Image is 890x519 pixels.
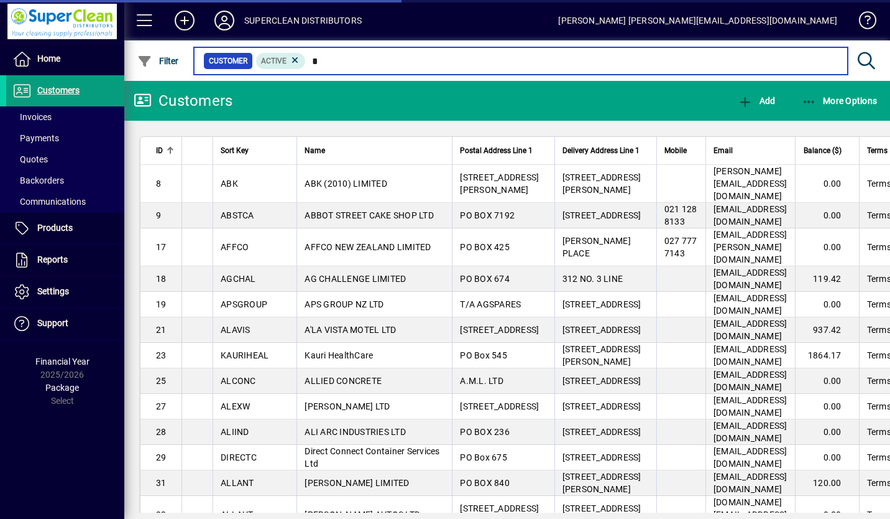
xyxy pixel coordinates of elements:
span: 21 [156,325,167,335]
span: Products [37,223,73,233]
span: Sort Key [221,144,249,157]
span: 021 128 8133 [664,204,697,227]
div: Mobile [664,144,698,157]
span: 19 [156,299,167,309]
span: [STREET_ADDRESS] [562,299,641,309]
div: [PERSON_NAME] [PERSON_NAME][EMAIL_ADDRESS][DOMAIN_NAME] [558,11,837,30]
span: 23 [156,350,167,360]
span: ABBOT STREET CAKE SHOP LTD [305,210,434,220]
mat-chip: Activation Status: Active [256,53,306,69]
span: 9 [156,210,161,220]
span: ALLANT [221,478,254,488]
span: 28 [156,427,167,437]
span: Support [37,318,68,328]
span: 8 [156,179,161,189]
td: 0.00 [795,203,859,228]
span: [EMAIL_ADDRESS][DOMAIN_NAME] [713,421,787,443]
span: 18 [156,274,167,284]
span: Postal Address Line 1 [460,144,533,157]
span: Kauri HealthCare [305,350,373,360]
td: 119.42 [795,266,859,292]
span: [EMAIL_ADDRESS][DOMAIN_NAME] [713,204,787,227]
span: [EMAIL_ADDRESS][DOMAIN_NAME] [713,472,787,494]
span: Payments [12,133,59,143]
td: 1864.17 [795,343,859,368]
span: Customers [37,85,80,95]
span: PO Box 675 [460,452,507,462]
span: [EMAIL_ADDRESS][DOMAIN_NAME] [713,344,787,367]
span: ABK [221,179,238,189]
span: [EMAIL_ADDRESS][DOMAIN_NAME] [713,370,787,392]
td: 937.42 [795,317,859,343]
span: [EMAIL_ADDRESS][PERSON_NAME][DOMAIN_NAME] [713,230,787,264]
span: [EMAIL_ADDRESS][DOMAIN_NAME] [713,319,787,341]
button: More Options [799,90,881,112]
a: Knowledge Base [850,2,874,43]
span: More Options [802,96,878,106]
div: Name [305,144,444,157]
span: Add [738,96,775,106]
span: ID [156,144,163,157]
span: PO BOX 7192 [460,210,515,220]
td: 0.00 [795,292,859,317]
span: [STREET_ADDRESS] [562,427,641,437]
a: Backorders [6,170,124,191]
span: KAURIHEAL [221,350,268,360]
span: T/A AGSPARES [460,299,521,309]
span: [STREET_ADDRESS] [562,376,641,386]
span: PO BOX 425 [460,242,510,252]
a: Quotes [6,149,124,170]
span: AGCHAL [221,274,256,284]
span: Name [305,144,325,157]
button: Profile [204,9,244,32]
span: 312 NO. 3 LINE [562,274,623,284]
div: Customers [134,91,232,111]
span: Home [37,54,60,63]
span: Terms [867,144,888,157]
span: [EMAIL_ADDRESS][DOMAIN_NAME] [713,293,787,316]
span: Email [713,144,733,157]
td: 120.00 [795,470,859,496]
span: 31 [156,478,167,488]
span: DIRECTC [221,452,257,462]
div: SUPERCLEAN DISTRIBUTORS [244,11,362,30]
a: Invoices [6,106,124,128]
span: ALIIND [221,427,249,437]
span: Active [261,57,287,65]
div: Email [713,144,787,157]
span: Filter [137,56,179,66]
span: Mobile [664,144,687,157]
span: APSGROUP [221,299,267,309]
span: [PERSON_NAME] PLACE [562,236,631,258]
span: Financial Year [35,357,89,367]
span: Delivery Address Line 1 [562,144,640,157]
span: ALLIED CONCRETE [305,376,382,386]
div: Balance ($) [803,144,853,157]
a: Support [6,308,124,339]
span: ALCONC [221,376,256,386]
span: Customer [209,55,247,67]
span: Quotes [12,154,48,164]
span: ABSTCA [221,210,254,220]
span: [STREET_ADDRESS][PERSON_NAME] [562,172,641,195]
span: Communications [12,197,86,207]
span: ALEXW [221,401,250,411]
span: [EMAIL_ADDRESS][DOMAIN_NAME] [713,268,787,290]
span: 25 [156,376,167,386]
span: PO BOX 674 [460,274,510,284]
span: [EMAIL_ADDRESS][DOMAIN_NAME] [713,395,787,418]
span: ALAVIS [221,325,250,335]
span: Settings [37,286,69,296]
button: Add [735,90,778,112]
a: Reports [6,245,124,276]
span: A.M.L. LTD [460,376,503,386]
td: 0.00 [795,419,859,445]
span: [STREET_ADDRESS][PERSON_NAME] [562,472,641,494]
a: Home [6,44,124,75]
span: [STREET_ADDRESS] [460,325,539,335]
div: ID [156,144,174,157]
span: AG CHALLENGE LIMITED [305,274,406,284]
td: 0.00 [795,445,859,470]
span: [STREET_ADDRESS] [562,325,641,335]
span: Direct Connect Container Services Ltd [305,446,439,469]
